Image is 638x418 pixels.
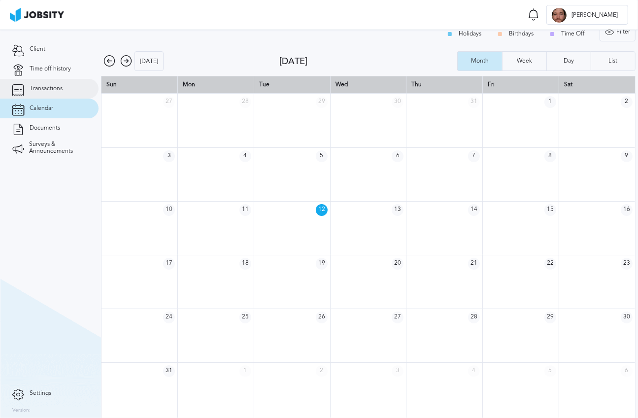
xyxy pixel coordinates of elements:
[564,81,572,88] span: Sat
[259,81,269,88] span: Tue
[316,150,328,162] span: 5
[30,46,45,53] span: Client
[488,81,495,88] span: Fri
[559,58,579,65] div: Day
[392,312,403,323] span: 27
[604,58,623,65] div: List
[316,96,328,108] span: 29
[106,81,117,88] span: Sun
[457,51,502,71] button: Month
[546,51,591,71] button: Day
[468,96,480,108] span: 31
[468,258,480,270] span: 21
[502,51,546,71] button: Week
[239,312,251,323] span: 25
[10,8,64,22] img: ab4bad089aa723f57921c736e9817d99.png
[621,365,633,377] span: 6
[163,204,175,216] span: 10
[316,258,328,270] span: 19
[392,258,403,270] span: 20
[163,150,175,162] span: 3
[544,258,556,270] span: 22
[468,204,480,216] span: 14
[512,58,537,65] div: Week
[163,96,175,108] span: 27
[239,96,251,108] span: 28
[135,52,163,71] div: [DATE]
[183,81,195,88] span: Mon
[621,204,633,216] span: 16
[392,365,403,377] span: 3
[567,12,623,19] span: [PERSON_NAME]
[239,204,251,216] span: 11
[591,51,636,71] button: List
[12,408,31,414] label: Version:
[411,81,422,88] span: Thu
[163,258,175,270] span: 17
[163,312,175,323] span: 24
[552,8,567,23] div: C
[544,204,556,216] span: 15
[392,204,403,216] span: 13
[544,150,556,162] span: 8
[30,390,51,397] span: Settings
[30,85,63,92] span: Transactions
[392,96,403,108] span: 30
[600,22,635,42] div: Filter
[30,66,71,72] span: Time off history
[544,312,556,323] span: 29
[621,96,633,108] span: 2
[134,51,164,71] button: [DATE]
[316,365,328,377] span: 2
[621,312,633,323] span: 30
[29,141,86,155] span: Surveys & Announcements
[392,150,403,162] span: 6
[468,312,480,323] span: 28
[336,81,348,88] span: Wed
[316,204,328,216] span: 12
[30,105,53,112] span: Calendar
[316,312,328,323] span: 26
[30,125,60,132] span: Documents
[239,258,251,270] span: 18
[468,365,480,377] span: 4
[621,258,633,270] span: 23
[600,22,636,41] button: Filter
[466,58,494,65] div: Month
[468,150,480,162] span: 7
[621,150,633,162] span: 9
[279,56,458,67] div: [DATE]
[546,5,628,25] button: C[PERSON_NAME]
[544,96,556,108] span: 1
[544,365,556,377] span: 5
[239,150,251,162] span: 4
[163,365,175,377] span: 31
[239,365,251,377] span: 1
